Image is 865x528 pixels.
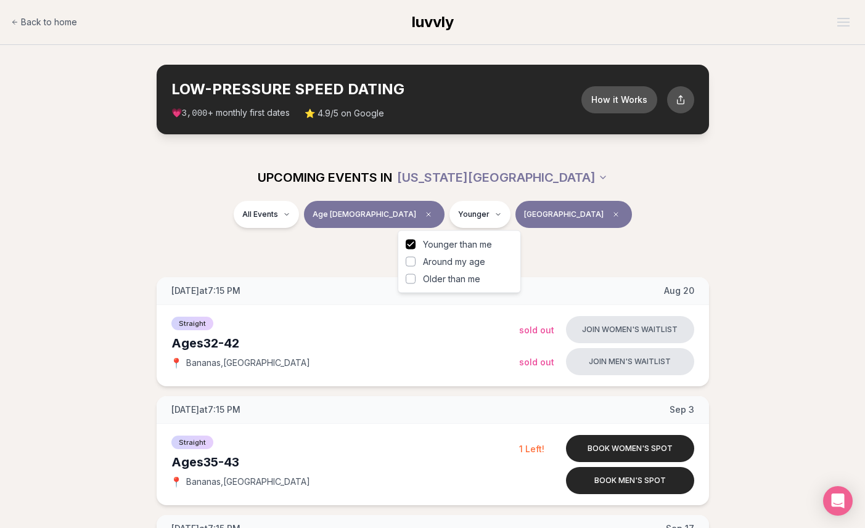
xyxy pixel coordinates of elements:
[832,13,855,31] button: Open menu
[406,240,416,250] button: Younger than me
[566,316,694,343] button: Join women's waitlist
[171,317,213,330] span: Straight
[412,12,454,32] a: luvvly
[423,256,485,268] span: Around my age
[406,257,416,267] button: Around my age
[412,13,454,31] span: luvvly
[11,10,77,35] a: Back to home
[823,486,853,516] div: Open Intercom Messenger
[566,467,694,494] button: Book men's spot
[182,108,208,118] span: 3,000
[515,201,632,228] button: [GEOGRAPHIC_DATA]Clear borough filter
[524,209,604,219] span: [GEOGRAPHIC_DATA]
[566,435,694,462] button: Book women's spot
[519,325,554,335] span: Sold Out
[458,209,490,219] span: Younger
[186,476,310,488] span: Bananas , [GEOGRAPHIC_DATA]
[171,107,290,120] span: 💗 + monthly first dates
[171,404,240,416] span: [DATE] at 7:15 PM
[581,86,657,113] button: How it Works
[566,348,694,375] button: Join men's waitlist
[171,335,519,352] div: Ages 32-42
[423,273,480,285] span: Older than me
[670,404,694,416] span: Sep 3
[421,207,436,222] span: Clear age
[609,207,623,222] span: Clear borough filter
[397,164,608,191] button: [US_STATE][GEOGRAPHIC_DATA]
[305,107,384,120] span: ⭐ 4.9/5 on Google
[242,209,278,219] span: All Events
[171,453,519,471] div: Ages 35-43
[664,285,694,297] span: Aug 20
[171,477,181,487] span: 📍
[171,436,213,449] span: Straight
[313,209,416,219] span: Age [DEMOGRAPHIC_DATA]
[519,357,554,367] span: Sold Out
[21,16,77,28] span: Back to home
[519,444,544,454] span: 1 Left!
[258,169,392,186] span: UPCOMING EVENTS IN
[396,233,469,260] button: Clear all filters
[304,201,445,228] button: Age [DEMOGRAPHIC_DATA]Clear age
[406,274,416,284] button: Older than me
[171,358,181,368] span: 📍
[449,201,510,228] button: Younger
[423,238,492,251] span: Younger than me
[186,357,310,369] span: Bananas , [GEOGRAPHIC_DATA]
[234,201,299,228] button: All Events
[171,79,581,99] h2: LOW-PRESSURE SPEED DATING
[171,285,240,297] span: [DATE] at 7:15 PM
